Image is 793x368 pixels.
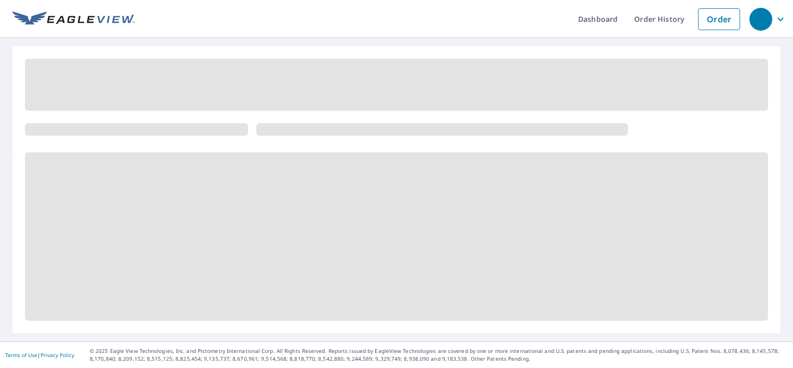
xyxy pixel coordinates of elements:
[12,11,135,27] img: EV Logo
[40,351,74,359] a: Privacy Policy
[698,8,740,30] a: Order
[5,352,74,358] p: |
[90,347,788,363] p: © 2025 Eagle View Technologies, Inc. and Pictometry International Corp. All Rights Reserved. Repo...
[5,351,37,359] a: Terms of Use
